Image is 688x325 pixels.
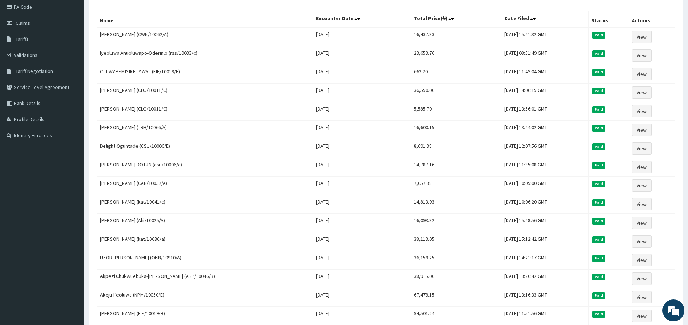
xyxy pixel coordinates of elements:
[501,270,588,288] td: [DATE] 13:20:42 GMT
[629,11,675,28] th: Actions
[411,195,501,214] td: 14,813.93
[632,86,652,99] a: View
[501,139,588,158] td: [DATE] 12:07:56 GMT
[592,199,606,206] span: Paid
[501,232,588,251] td: [DATE] 15:12:42 GMT
[411,158,501,177] td: 14,787.16
[411,102,501,121] td: 5,585.70
[42,92,101,166] span: We're online!
[592,162,606,169] span: Paid
[501,121,588,139] td: [DATE] 13:44:02 GMT
[313,121,411,139] td: [DATE]
[97,195,313,214] td: [PERSON_NAME] (kat/10041/c)
[313,177,411,195] td: [DATE]
[97,65,313,84] td: OLUWAPEMISIRE LAWAL (FIE/10019/F)
[632,31,652,43] a: View
[16,36,29,42] span: Tariffs
[501,288,588,307] td: [DATE] 13:16:33 GMT
[588,11,629,28] th: Status
[97,177,313,195] td: [PERSON_NAME] (CAB/10057/A)
[501,195,588,214] td: [DATE] 10:06:20 GMT
[632,68,652,80] a: View
[411,121,501,139] td: 16,600.15
[592,88,606,94] span: Paid
[313,232,411,251] td: [DATE]
[97,158,313,177] td: [PERSON_NAME] DOTUN (csu/10006/a)
[632,179,652,192] a: View
[411,139,501,158] td: 8,691.38
[411,11,501,28] th: Total Price(₦)
[592,311,606,317] span: Paid
[4,199,139,225] textarea: Type your message and hit 'Enter'
[313,270,411,288] td: [DATE]
[632,217,652,229] a: View
[313,102,411,121] td: [DATE]
[313,27,411,46] td: [DATE]
[16,20,30,26] span: Claims
[411,214,501,232] td: 16,093.82
[632,49,652,62] a: View
[592,32,606,38] span: Paid
[97,214,313,232] td: [PERSON_NAME] (Ahi/10025/A)
[592,236,606,243] span: Paid
[501,46,588,65] td: [DATE] 08:51:49 GMT
[16,68,53,74] span: Tariff Negotiation
[632,105,652,117] a: View
[97,288,313,307] td: Akeju Ifeoluwa (NPM/10050/E)
[313,65,411,84] td: [DATE]
[592,218,606,224] span: Paid
[97,251,313,270] td: UZOR [PERSON_NAME] (OKB/10910/A)
[632,124,652,136] a: View
[38,41,123,50] div: Chat with us now
[592,181,606,187] span: Paid
[592,125,606,131] span: Paid
[313,251,411,270] td: [DATE]
[97,84,313,102] td: [PERSON_NAME] (CLO/10011/C)
[97,11,313,28] th: Name
[632,142,652,155] a: View
[592,292,606,299] span: Paid
[501,251,588,270] td: [DATE] 14:21:17 GMT
[592,255,606,262] span: Paid
[632,254,652,266] a: View
[313,84,411,102] td: [DATE]
[632,310,652,322] a: View
[411,177,501,195] td: 7,057.38
[592,50,606,57] span: Paid
[632,161,652,173] a: View
[592,274,606,280] span: Paid
[313,139,411,158] td: [DATE]
[632,272,652,285] a: View
[313,288,411,307] td: [DATE]
[313,195,411,214] td: [DATE]
[592,69,606,76] span: Paid
[313,214,411,232] td: [DATE]
[501,177,588,195] td: [DATE] 10:05:00 GMT
[120,4,137,21] div: Minimize live chat window
[97,232,313,251] td: [PERSON_NAME] (kat/10036/a)
[313,158,411,177] td: [DATE]
[501,158,588,177] td: [DATE] 11:35:08 GMT
[411,65,501,84] td: 662.20
[501,214,588,232] td: [DATE] 15:48:56 GMT
[411,251,501,270] td: 36,159.25
[411,288,501,307] td: 67,479.15
[501,102,588,121] td: [DATE] 13:56:01 GMT
[97,121,313,139] td: [PERSON_NAME] (TRH/10066/A)
[501,65,588,84] td: [DATE] 11:49:04 GMT
[501,27,588,46] td: [DATE] 15:41:32 GMT
[411,27,501,46] td: 16,437.83
[632,198,652,210] a: View
[97,270,313,288] td: Akpezi Chukwuebuka-[PERSON_NAME] (ABP/10046/B)
[97,102,313,121] td: [PERSON_NAME] (CLO/10011/C)
[632,235,652,248] a: View
[313,11,411,28] th: Encounter Date
[501,84,588,102] td: [DATE] 14:06:15 GMT
[14,36,30,55] img: d_794563401_company_1708531726252_794563401
[592,143,606,150] span: Paid
[411,232,501,251] td: 38,113.05
[97,27,313,46] td: [PERSON_NAME] (CWN/10062/A)
[501,11,588,28] th: Date Filed
[97,139,313,158] td: Delight Oguntade (CSU/10006/E)
[632,291,652,303] a: View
